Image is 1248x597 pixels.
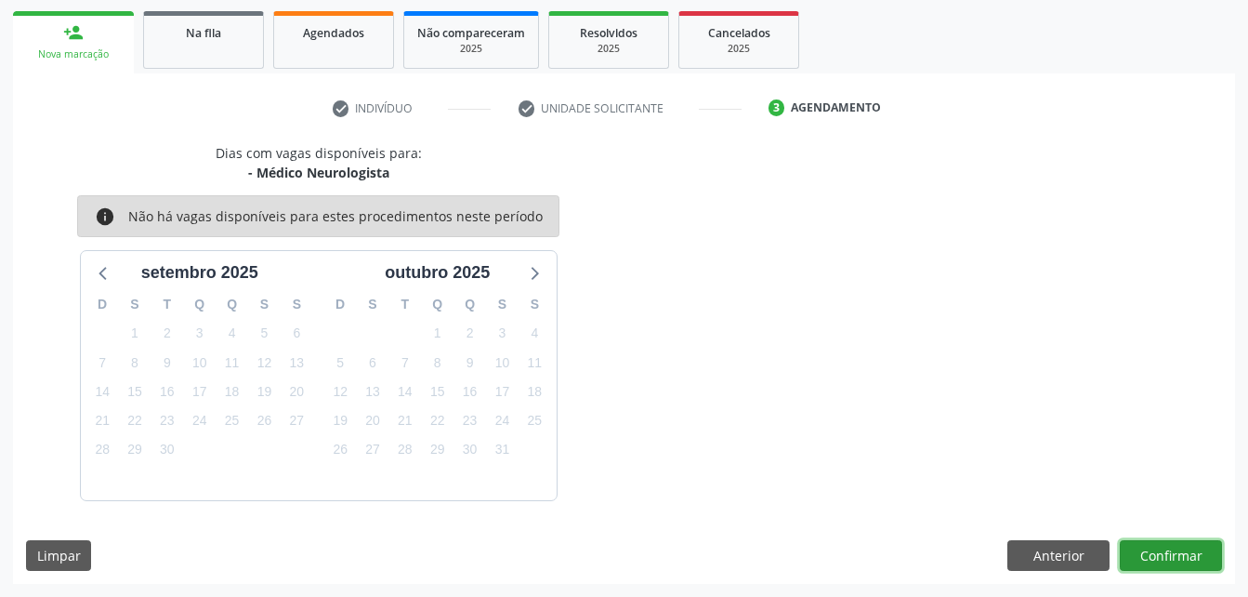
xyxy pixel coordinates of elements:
span: sábado, 4 de outubro de 2025 [521,321,547,347]
span: Não compareceram [417,25,525,41]
span: domingo, 12 de outubro de 2025 [327,378,353,405]
span: sexta-feira, 19 de setembro de 2025 [251,378,277,405]
span: segunda-feira, 8 de setembro de 2025 [122,350,148,376]
div: D [324,290,357,319]
span: quarta-feira, 3 de setembro de 2025 [187,321,213,347]
div: 2025 [692,42,785,56]
span: sábado, 25 de outubro de 2025 [521,408,547,434]
span: domingo, 14 de setembro de 2025 [89,378,115,405]
span: Resolvidos [580,25,637,41]
span: segunda-feira, 15 de setembro de 2025 [122,378,148,405]
span: domingo, 5 de outubro de 2025 [327,350,353,376]
span: sexta-feira, 5 de setembro de 2025 [251,321,277,347]
span: terça-feira, 14 de outubro de 2025 [392,378,418,405]
span: segunda-feira, 6 de outubro de 2025 [360,350,386,376]
div: Agendamento [791,99,881,116]
div: Q [453,290,486,319]
span: domingo, 7 de setembro de 2025 [89,350,115,376]
div: S [519,290,551,319]
span: terça-feira, 7 de outubro de 2025 [392,350,418,376]
span: quarta-feira, 1 de outubro de 2025 [425,321,451,347]
span: Cancelados [708,25,770,41]
span: segunda-feira, 22 de setembro de 2025 [122,408,148,434]
span: sexta-feira, 3 de outubro de 2025 [489,321,515,347]
span: quinta-feira, 23 de outubro de 2025 [457,408,483,434]
div: S [357,290,389,319]
div: 2025 [562,42,655,56]
span: terça-feira, 28 de outubro de 2025 [392,437,418,463]
span: quarta-feira, 29 de outubro de 2025 [425,437,451,463]
div: outubro 2025 [377,260,497,285]
span: quarta-feira, 15 de outubro de 2025 [425,378,451,405]
span: sexta-feira, 12 de setembro de 2025 [251,350,277,376]
div: Dias com vagas disponíveis para: [216,143,422,182]
button: Anterior [1007,540,1110,572]
span: quinta-feira, 25 de setembro de 2025 [219,408,245,434]
div: Q [216,290,248,319]
div: T [388,290,421,319]
span: segunda-feira, 13 de outubro de 2025 [360,378,386,405]
span: Agendados [303,25,364,41]
span: segunda-feira, 27 de outubro de 2025 [360,437,386,463]
div: S [119,290,151,319]
span: quarta-feira, 17 de setembro de 2025 [187,378,213,405]
span: Na fila [186,25,221,41]
span: domingo, 26 de outubro de 2025 [327,437,353,463]
span: sábado, 13 de setembro de 2025 [283,350,309,376]
div: D [86,290,119,319]
div: Q [421,290,453,319]
span: sexta-feira, 31 de outubro de 2025 [489,437,515,463]
button: Confirmar [1120,540,1222,572]
span: sexta-feira, 10 de outubro de 2025 [489,350,515,376]
div: - Médico Neurologista [216,163,422,182]
span: quinta-feira, 2 de outubro de 2025 [457,321,483,347]
span: sábado, 27 de setembro de 2025 [283,408,309,434]
div: S [486,290,519,319]
div: Q [183,290,216,319]
span: terça-feira, 9 de setembro de 2025 [154,350,180,376]
div: 3 [769,99,785,116]
span: terça-feira, 16 de setembro de 2025 [154,378,180,405]
span: sábado, 11 de outubro de 2025 [521,350,547,376]
span: segunda-feira, 20 de outubro de 2025 [360,408,386,434]
div: setembro 2025 [134,260,266,285]
span: segunda-feira, 29 de setembro de 2025 [122,437,148,463]
span: quinta-feira, 11 de setembro de 2025 [219,350,245,376]
div: person_add [63,22,84,43]
span: quinta-feira, 16 de outubro de 2025 [457,378,483,405]
span: sábado, 20 de setembro de 2025 [283,378,309,405]
div: S [281,290,313,319]
span: sábado, 18 de outubro de 2025 [521,378,547,405]
span: quinta-feira, 4 de setembro de 2025 [219,321,245,347]
span: sábado, 6 de setembro de 2025 [283,321,309,347]
span: domingo, 28 de setembro de 2025 [89,437,115,463]
span: quinta-feira, 30 de outubro de 2025 [457,437,483,463]
span: terça-feira, 2 de setembro de 2025 [154,321,180,347]
div: Não há vagas disponíveis para estes procedimentos neste período [128,206,543,227]
span: quarta-feira, 10 de setembro de 2025 [187,350,213,376]
i: info [95,206,115,227]
span: sexta-feira, 24 de outubro de 2025 [489,408,515,434]
span: quinta-feira, 9 de outubro de 2025 [457,350,483,376]
span: quarta-feira, 24 de setembro de 2025 [187,408,213,434]
div: S [248,290,281,319]
span: terça-feira, 23 de setembro de 2025 [154,408,180,434]
span: quinta-feira, 18 de setembro de 2025 [219,378,245,405]
span: quarta-feira, 8 de outubro de 2025 [425,350,451,376]
span: sexta-feira, 17 de outubro de 2025 [489,378,515,405]
span: domingo, 19 de outubro de 2025 [327,408,353,434]
span: quarta-feira, 22 de outubro de 2025 [425,408,451,434]
span: terça-feira, 30 de setembro de 2025 [154,437,180,463]
div: T [151,290,183,319]
div: 2025 [417,42,525,56]
span: domingo, 21 de setembro de 2025 [89,408,115,434]
div: Nova marcação [26,47,121,61]
span: terça-feira, 21 de outubro de 2025 [392,408,418,434]
span: segunda-feira, 1 de setembro de 2025 [122,321,148,347]
span: sexta-feira, 26 de setembro de 2025 [251,408,277,434]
